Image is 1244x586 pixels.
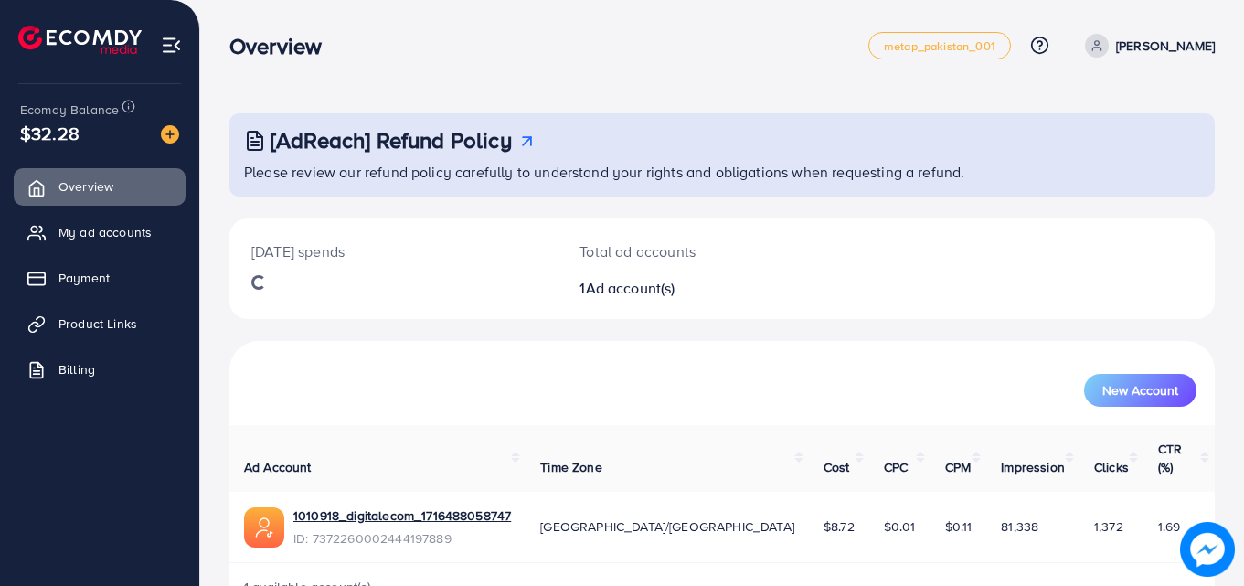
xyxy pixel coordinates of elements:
a: Product Links [14,305,186,342]
span: Impression [1001,458,1065,476]
h2: 1 [579,280,782,297]
span: 1,372 [1094,517,1123,536]
a: metap_pakistan_001 [868,32,1011,59]
img: logo [18,26,142,54]
span: Ecomdy Balance [20,101,119,119]
span: My ad accounts [58,223,152,241]
a: Billing [14,351,186,388]
span: New Account [1102,384,1178,397]
span: ID: 7372260002444197889 [293,529,511,548]
span: $32.28 [20,120,80,146]
p: Please review our refund policy carefully to understand your rights and obligations when requesti... [244,161,1204,183]
span: $0.11 [945,517,973,536]
span: 81,338 [1001,517,1038,536]
span: CPC [884,458,908,476]
span: CPM [945,458,971,476]
span: Clicks [1094,458,1129,476]
a: Payment [14,260,186,296]
span: Billing [58,360,95,378]
span: metap_pakistan_001 [884,40,995,52]
h3: Overview [229,33,336,59]
a: [PERSON_NAME] [1078,34,1215,58]
a: My ad accounts [14,214,186,250]
span: [GEOGRAPHIC_DATA]/[GEOGRAPHIC_DATA] [540,517,794,536]
button: New Account [1084,374,1196,407]
p: Total ad accounts [579,240,782,262]
span: Time Zone [540,458,601,476]
span: Overview [58,177,113,196]
img: image [161,125,179,144]
span: $8.72 [824,517,855,536]
h3: [AdReach] Refund Policy [271,127,512,154]
p: [PERSON_NAME] [1116,35,1215,57]
a: Overview [14,168,186,205]
span: 1.69 [1158,517,1181,536]
a: 1010918_digitalecom_1716488058747 [293,506,511,525]
span: CTR (%) [1158,440,1182,476]
span: Ad Account [244,458,312,476]
span: $0.01 [884,517,916,536]
img: image [1180,522,1235,577]
span: Ad account(s) [586,278,675,298]
span: Payment [58,269,110,287]
img: menu [161,35,182,56]
p: [DATE] spends [251,240,536,262]
span: Product Links [58,314,137,333]
span: Cost [824,458,850,476]
img: ic-ads-acc.e4c84228.svg [244,507,284,548]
